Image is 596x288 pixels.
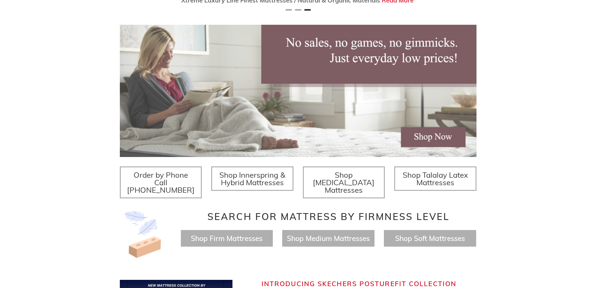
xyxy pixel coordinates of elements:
a: Shop Talalay Latex Mattresses [394,166,476,191]
a: Shop Firm Mattresses [191,234,262,243]
span: Shop Innerspring & Hybrid Mattresses [219,170,285,187]
a: Shop Soft Mattresses [395,234,465,243]
a: Order by Phone Call [PHONE_NUMBER] [120,166,202,198]
a: Shop [MEDICAL_DATA] Mattresses [303,166,385,198]
img: herobannermay2022-1652879215306_1200x.jpg [120,25,476,157]
a: Shop Medium Mattresses [287,234,370,243]
button: Page 1 [286,9,292,11]
button: Page 2 [295,9,301,11]
span: Shop Talalay Latex Mattresses [403,170,468,187]
img: Image-of-brick- and-feather-representing-firm-and-soft-feel [120,211,167,258]
button: Page 3 [304,9,311,11]
span: Order by Phone Call [PHONE_NUMBER] [127,170,195,195]
a: Shop Innerspring & Hybrid Mattresses [211,166,293,191]
span: Search for Mattress by Firmness Level [207,211,450,223]
span: Introducing Skechers Posturefit Collection [262,280,456,288]
span: Shop [MEDICAL_DATA] Mattresses [313,170,374,195]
